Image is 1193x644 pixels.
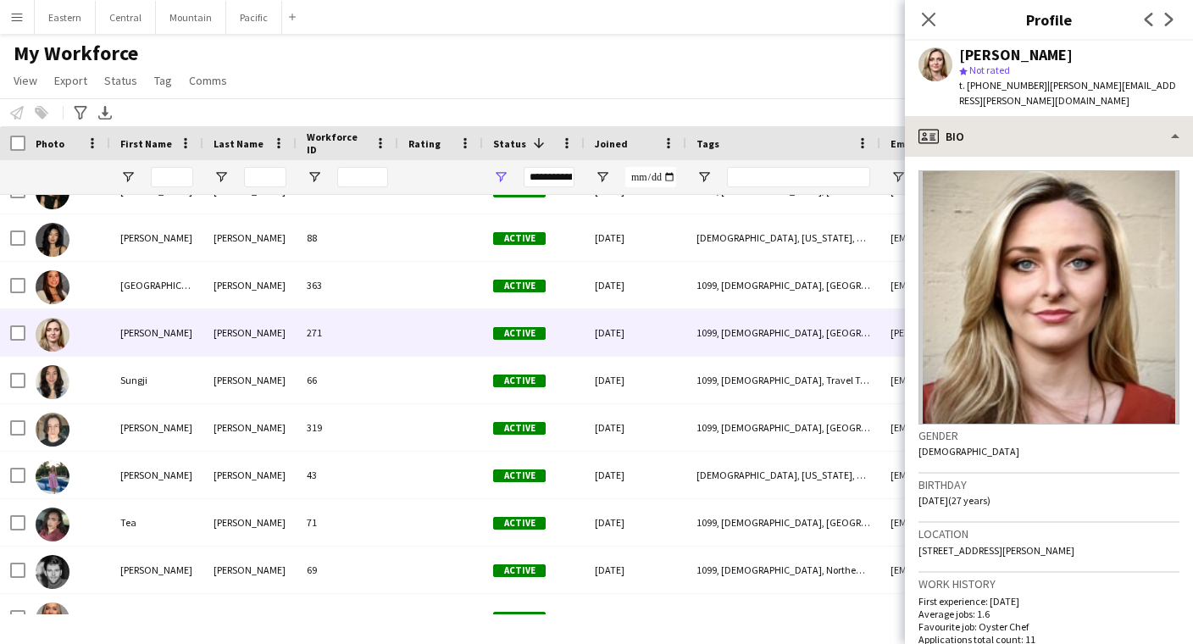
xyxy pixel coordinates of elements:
[595,137,628,150] span: Joined
[36,270,69,304] img: Siena Woodring
[905,116,1193,157] div: Bio
[493,375,546,387] span: Active
[918,595,1179,608] p: First experience: [DATE]
[154,73,172,88] span: Tag
[493,612,546,625] span: Active
[686,214,880,261] div: [DEMOGRAPHIC_DATA], [US_STATE], Northeast, Travel Team, W2
[585,309,686,356] div: [DATE]
[686,499,880,546] div: 1099, [DEMOGRAPHIC_DATA], [GEOGRAPHIC_DATA], [GEOGRAPHIC_DATA]
[151,167,193,187] input: First Name Filter Input
[36,223,69,257] img: Shu Lin Yao
[203,499,297,546] div: [PERSON_NAME]
[156,1,226,34] button: Mountain
[297,309,398,356] div: 271
[686,452,880,498] div: [DEMOGRAPHIC_DATA], [US_STATE], Northeast, W2
[203,309,297,356] div: [PERSON_NAME]
[47,69,94,92] a: Export
[696,169,712,185] button: Open Filter Menu
[110,214,203,261] div: [PERSON_NAME]
[585,547,686,593] div: [DATE]
[110,357,203,403] div: Sungji
[36,460,69,494] img: Tatum Snelling
[110,262,203,308] div: [GEOGRAPHIC_DATA]
[36,508,69,541] img: Tea Rivera
[959,47,1073,63] div: [PERSON_NAME]
[182,69,234,92] a: Comms
[727,167,870,187] input: Tags Filter Input
[918,608,1179,620] p: Average jobs: 1.6
[203,452,297,498] div: [PERSON_NAME]
[891,137,918,150] span: Email
[214,169,229,185] button: Open Filter Menu
[297,547,398,593] div: 69
[203,357,297,403] div: [PERSON_NAME]
[110,452,203,498] div: [PERSON_NAME]
[585,452,686,498] div: [DATE]
[7,69,44,92] a: View
[297,262,398,308] div: 363
[337,167,388,187] input: Workforce ID Filter Input
[14,73,37,88] span: View
[297,404,398,451] div: 319
[297,499,398,546] div: 71
[36,318,69,352] img: Stephanie Eberly
[686,309,880,356] div: 1099, [DEMOGRAPHIC_DATA], [GEOGRAPHIC_DATA], [GEOGRAPHIC_DATA]
[493,422,546,435] span: Active
[585,404,686,451] div: [DATE]
[297,594,398,641] div: 93
[585,214,686,261] div: [DATE]
[493,517,546,530] span: Active
[70,103,91,123] app-action-btn: Advanced filters
[686,357,880,403] div: 1099, [DEMOGRAPHIC_DATA], Travel Team, [GEOGRAPHIC_DATA]
[918,477,1179,492] h3: Birthday
[307,130,368,156] span: Workforce ID
[686,547,880,593] div: 1099, [DEMOGRAPHIC_DATA], Northeast, [US_STATE], [GEOGRAPHIC_DATA]
[686,594,880,641] div: [DEMOGRAPHIC_DATA], [US_STATE], Northeast, W2
[110,594,203,641] div: [PERSON_NAME]
[189,73,227,88] span: Comms
[214,137,264,150] span: Last Name
[244,167,286,187] input: Last Name Filter Input
[969,64,1010,76] span: Not rated
[959,79,1176,107] span: | [PERSON_NAME][EMAIL_ADDRESS][PERSON_NAME][DOMAIN_NAME]
[203,547,297,593] div: [PERSON_NAME]
[918,494,990,507] span: [DATE] (27 years)
[696,137,719,150] span: Tags
[585,499,686,546] div: [DATE]
[297,214,398,261] div: 88
[493,564,546,577] span: Active
[307,169,322,185] button: Open Filter Menu
[585,262,686,308] div: [DATE]
[918,170,1179,425] img: Crew avatar or photo
[203,262,297,308] div: [PERSON_NAME]
[95,103,115,123] app-action-btn: Export XLSX
[493,137,526,150] span: Status
[918,576,1179,591] h3: Work history
[110,309,203,356] div: [PERSON_NAME]
[203,214,297,261] div: [PERSON_NAME]
[147,69,179,92] a: Tag
[585,594,686,641] div: [DATE]
[97,69,144,92] a: Status
[585,357,686,403] div: [DATE]
[918,428,1179,443] h3: Gender
[493,327,546,340] span: Active
[493,280,546,292] span: Active
[918,445,1019,458] span: [DEMOGRAPHIC_DATA]
[408,137,441,150] span: Rating
[54,73,87,88] span: Export
[120,169,136,185] button: Open Filter Menu
[120,137,172,150] span: First Name
[625,167,676,187] input: Joined Filter Input
[297,357,398,403] div: 66
[110,499,203,546] div: Tea
[595,169,610,185] button: Open Filter Menu
[14,41,138,66] span: My Workforce
[36,137,64,150] span: Photo
[493,469,546,482] span: Active
[918,526,1179,541] h3: Location
[203,594,297,641] div: [PERSON_NAME]
[493,169,508,185] button: Open Filter Menu
[918,620,1179,633] p: Favourite job: Oyster Chef
[36,365,69,399] img: Sungji Clarke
